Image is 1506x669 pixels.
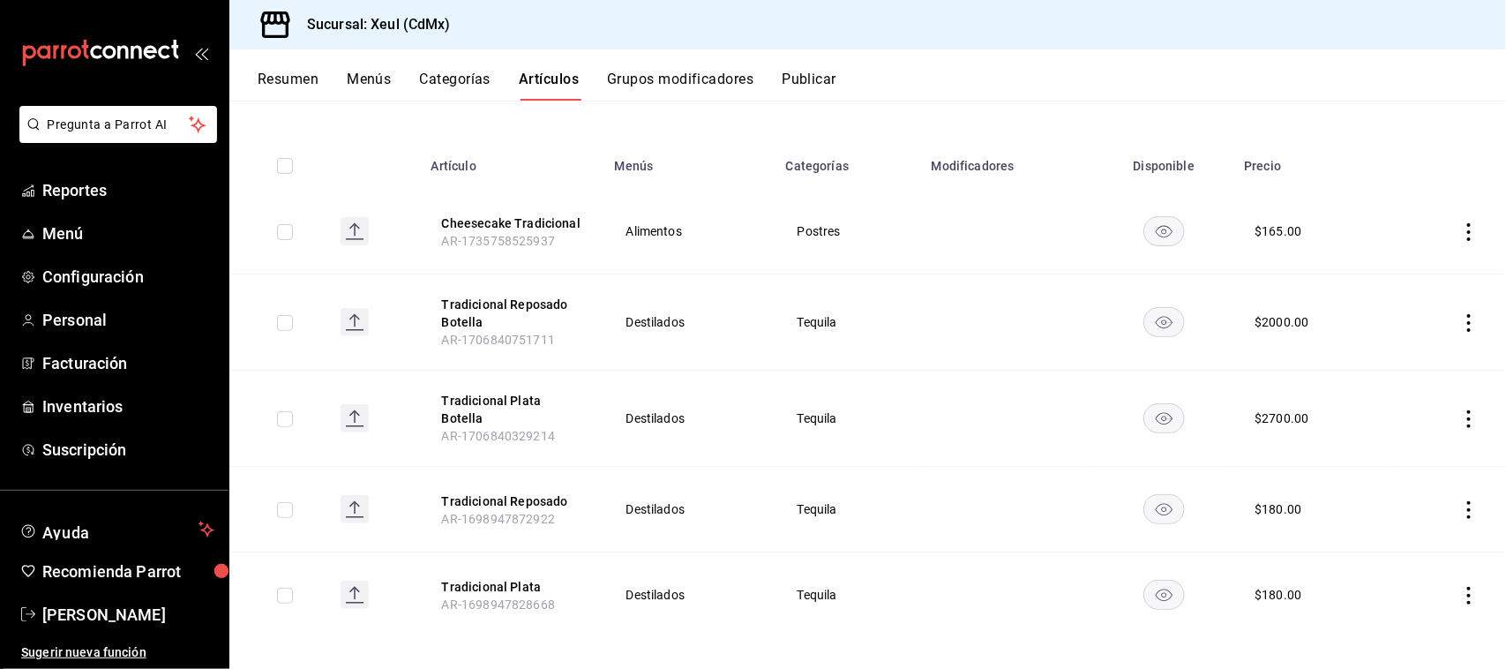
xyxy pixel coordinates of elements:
button: actions [1460,410,1478,428]
button: actions [1460,223,1478,241]
div: $ 180.00 [1255,586,1301,604]
span: Facturación [42,351,214,375]
span: AR-1706840751711 [442,333,555,347]
button: edit-product-location [442,578,583,596]
span: Tequila [798,412,899,425]
th: Modificadores [921,132,1095,189]
button: edit-product-location [442,214,583,232]
span: AR-1706840329214 [442,429,555,443]
span: AR-1735758525937 [442,234,555,248]
button: availability-product [1143,403,1185,433]
span: Suscripción [42,438,214,462]
th: Precio [1233,132,1394,189]
span: Recomienda Parrot [42,560,214,583]
span: Inventarios [42,395,214,418]
span: Tequila [798,316,899,328]
button: Pregunta a Parrot AI [19,106,217,143]
span: [PERSON_NAME] [42,603,214,627]
span: Destilados [626,503,753,515]
button: edit-product-location [442,392,583,427]
th: Disponible [1094,132,1233,189]
span: Postres [798,225,899,237]
th: Menús [604,132,775,189]
button: edit-product-location [442,296,583,331]
span: AR-1698947828668 [442,598,555,612]
button: availability-product [1143,494,1185,524]
button: availability-product [1143,307,1185,337]
span: Destilados [626,412,753,425]
div: $ 2700.00 [1255,410,1308,427]
button: availability-product [1143,580,1185,610]
th: Artículo [421,132,604,189]
span: AR-1698947872922 [442,512,555,526]
span: Reportes [42,178,214,202]
button: actions [1460,501,1478,519]
h3: Sucursal: Xeul (CdMx) [293,14,451,35]
button: Categorías [420,71,491,101]
span: Tequila [798,503,899,515]
span: Configuración [42,265,214,289]
div: $ 2000.00 [1255,313,1308,331]
span: Personal [42,308,214,332]
span: Alimentos [626,225,753,237]
span: Ayuda [42,519,191,540]
a: Pregunta a Parrot AI [12,128,217,147]
span: Menú [42,222,214,245]
div: navigation tabs [258,71,1506,101]
button: edit-product-location [442,492,583,510]
button: open_drawer_menu [194,46,208,60]
div: $ 165.00 [1255,222,1301,240]
span: Destilados [626,316,753,328]
button: actions [1460,587,1478,605]
div: $ 180.00 [1255,500,1301,518]
span: Destilados [626,589,753,601]
span: Pregunta a Parrot AI [48,116,190,134]
span: Sugerir nueva función [21,643,214,662]
span: Tequila [798,589,899,601]
button: Menús [347,71,391,101]
button: Resumen [258,71,318,101]
button: availability-product [1143,216,1185,246]
th: Categorías [775,132,921,189]
button: actions [1460,314,1478,332]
